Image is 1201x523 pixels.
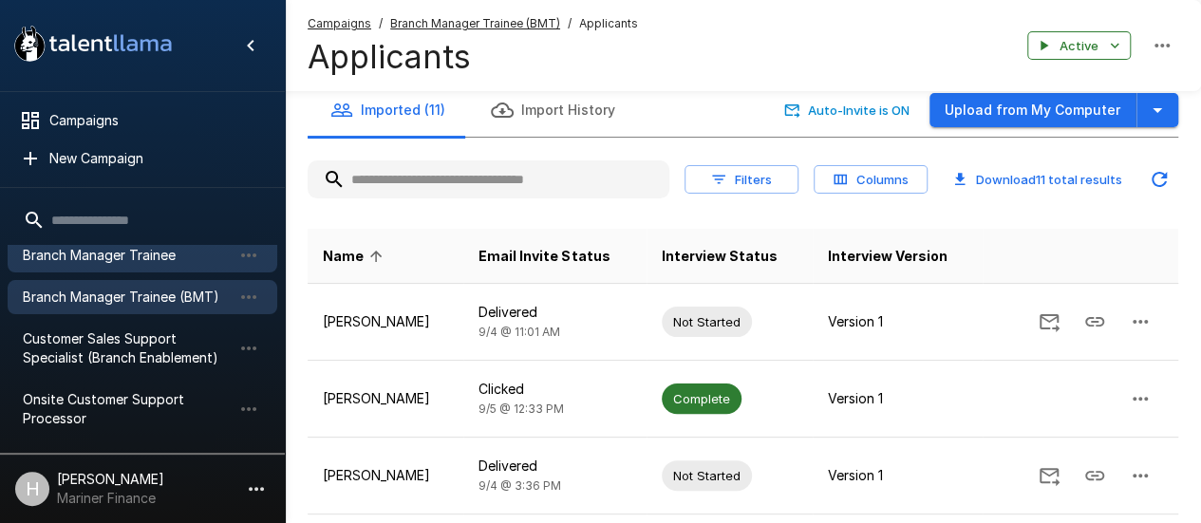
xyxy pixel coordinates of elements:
[479,245,610,268] span: Email Invite Status
[468,84,638,137] button: Import History
[323,466,448,485] p: [PERSON_NAME]
[1027,31,1131,61] button: Active
[323,389,448,408] p: [PERSON_NAME]
[323,245,388,268] span: Name
[662,313,752,331] span: Not Started
[568,14,572,33] span: /
[308,84,468,137] button: Imported (11)
[685,165,798,195] button: Filters
[479,303,631,322] p: Delivered
[479,457,631,476] p: Delivered
[929,93,1136,128] button: Upload from My Computer
[579,14,638,33] span: Applicants
[479,325,560,339] span: 9/4 @ 11:01 AM
[308,37,638,77] h4: Applicants
[1072,466,1117,482] span: Copy Interview Link
[390,16,560,30] u: Branch Manager Trainee (BMT)
[479,402,564,416] span: 9/5 @ 12:33 PM
[662,467,752,485] span: Not Started
[1026,312,1072,328] span: Send Invitation
[814,165,928,195] button: Columns
[780,96,914,125] button: Auto-Invite is ON
[828,245,948,268] span: Interview Version
[308,16,371,30] u: Campaigns
[828,312,967,331] p: Version 1
[943,165,1133,195] button: Download11 total results
[828,389,967,408] p: Version 1
[1026,466,1072,482] span: Send Invitation
[1140,160,1178,198] button: Updated Today - 1:21 PM
[479,380,631,399] p: Clicked
[1072,312,1117,328] span: Copy Interview Link
[323,312,448,331] p: [PERSON_NAME]
[828,466,967,485] p: Version 1
[662,245,778,268] span: Interview Status
[479,478,561,493] span: 9/4 @ 3:36 PM
[379,14,383,33] span: /
[662,390,741,408] span: Complete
